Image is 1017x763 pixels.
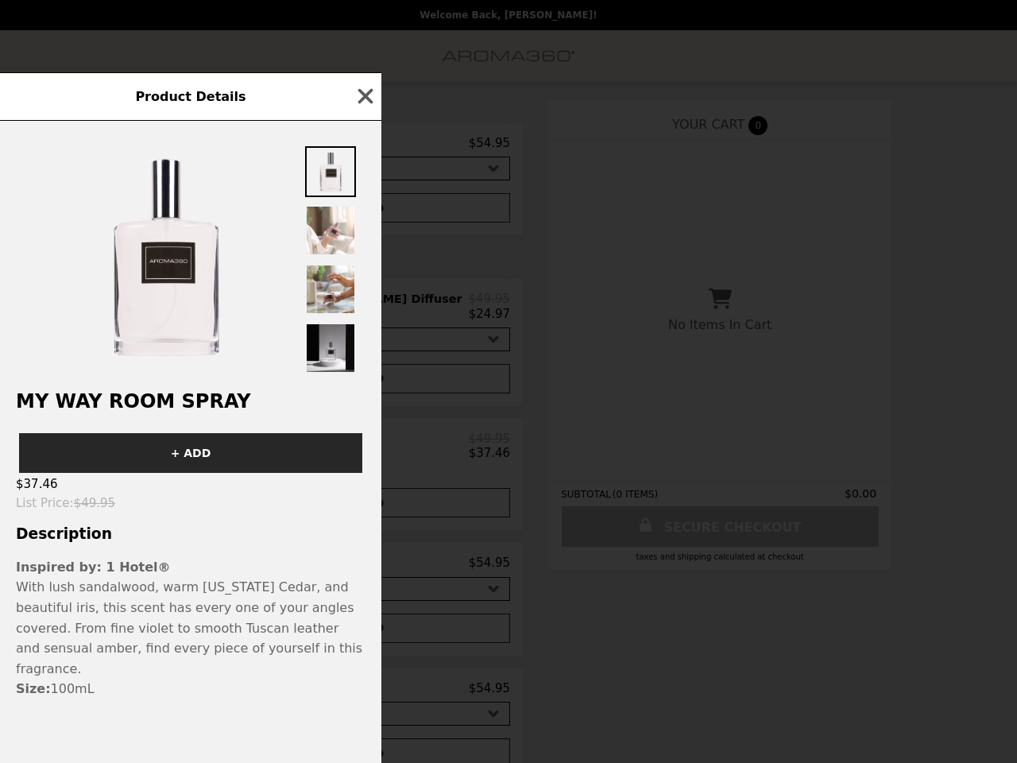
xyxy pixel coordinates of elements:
[74,496,116,510] span: $49.95
[46,137,284,375] img: Default Title
[16,579,362,676] span: With lush sandalwood, warm [US_STATE] Cedar, and beautiful iris, this scent has every one of your...
[16,560,171,575] strong: Inspired by: 1 Hotel®
[305,205,356,256] img: Thumbnail 2
[305,146,356,197] img: Thumbnail 1
[135,89,246,104] span: Product Details
[16,679,365,699] p: 100mL
[16,681,51,696] strong: Size:
[19,433,362,473] button: + ADD
[305,323,356,374] img: Thumbnail 4
[305,264,356,315] img: Thumbnail 3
